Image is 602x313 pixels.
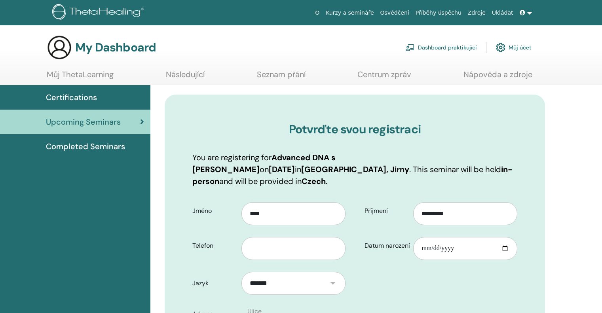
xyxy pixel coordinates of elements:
img: generic-user-icon.jpg [47,35,72,60]
a: Ukládat [489,6,517,20]
b: [GEOGRAPHIC_DATA], Jirny [301,164,409,175]
label: Jazyk [186,276,241,291]
b: Czech [302,176,326,186]
label: Jméno [186,203,241,218]
a: Seznam přání [257,70,306,85]
a: Kurzy a semináře [323,6,377,20]
a: Následující [166,70,205,85]
span: Completed Seminars [46,140,125,152]
a: Centrum zpráv [357,70,411,85]
label: Příjmení [359,203,414,218]
img: cog.svg [496,41,505,54]
a: Nápověda a zdroje [463,70,532,85]
a: Příběhy úspěchu [412,6,465,20]
h3: My Dashboard [75,40,156,55]
a: O [312,6,323,20]
img: chalkboard-teacher.svg [405,44,415,51]
a: Osvědčení [377,6,412,20]
h3: Potvrďte svou registraci [192,122,517,137]
span: Upcoming Seminars [46,116,121,128]
label: Telefon [186,238,241,253]
a: Dashboard praktikující [405,39,477,56]
a: Můj ThetaLearning [47,70,114,85]
a: Zdroje [465,6,489,20]
p: You are registering for on in . This seminar will be held and will be provided in . [192,152,517,187]
label: Datum narození [359,238,414,253]
b: [DATE] [269,164,295,175]
a: Můj účet [496,39,532,56]
img: logo.png [52,4,147,22]
span: Certifications [46,91,97,103]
